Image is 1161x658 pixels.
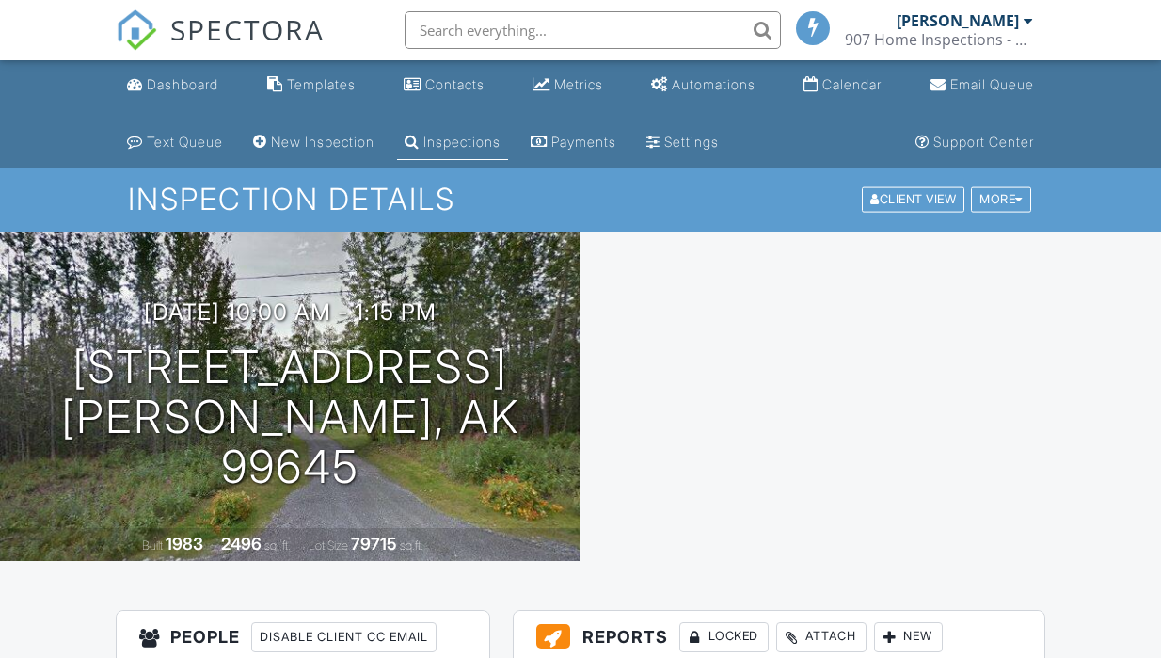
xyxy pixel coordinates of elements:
a: Metrics [525,68,611,103]
div: Locked [679,622,769,652]
div: Payments [551,134,616,150]
a: Calendar [796,68,889,103]
a: Contacts [396,68,492,103]
div: Text Queue [147,134,223,150]
div: Calendar [822,76,882,92]
div: Contacts [425,76,485,92]
div: Templates [287,76,356,92]
span: sq. ft. [264,538,291,553]
span: sq.ft. [400,538,423,553]
div: More [971,187,1031,213]
div: New Inspection [271,134,374,150]
h1: [STREET_ADDRESS] [PERSON_NAME], AK 99645 [30,343,550,491]
a: Support Center [908,125,1042,160]
div: Inspections [423,134,501,150]
div: Dashboard [147,76,218,92]
h1: Inspection Details [128,183,1033,216]
a: Automations (Basic) [644,68,763,103]
span: Built [142,538,163,553]
a: Templates [260,68,363,103]
div: Attach [776,622,867,652]
div: 2496 [221,534,262,554]
a: Settings [639,125,726,160]
h3: [DATE] 10:00 am - 1:15 pm [144,299,437,325]
a: Dashboard [119,68,226,103]
div: Settings [664,134,719,150]
a: Text Queue [119,125,231,160]
div: Client View [862,187,964,213]
div: [PERSON_NAME] [897,11,1019,30]
span: SPECTORA [170,9,325,49]
div: Support Center [933,134,1034,150]
div: 1983 [166,534,203,554]
div: Disable Client CC Email [251,622,437,652]
div: Email Queue [950,76,1034,92]
a: Payments [523,125,624,160]
div: 79715 [351,534,397,554]
img: The Best Home Inspection Software - Spectora [116,9,157,51]
input: Search everything... [405,11,781,49]
a: Client View [860,191,969,205]
a: Email Queue [923,68,1042,103]
div: Automations [672,76,755,92]
div: 907 Home Inspections - Open Your Door with Peace of Mind [845,30,1033,49]
a: Inspections [397,125,508,160]
span: Lot Size [309,538,348,553]
div: Metrics [554,76,603,92]
a: New Inspection [246,125,382,160]
a: SPECTORA [116,25,325,65]
div: New [874,622,943,652]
